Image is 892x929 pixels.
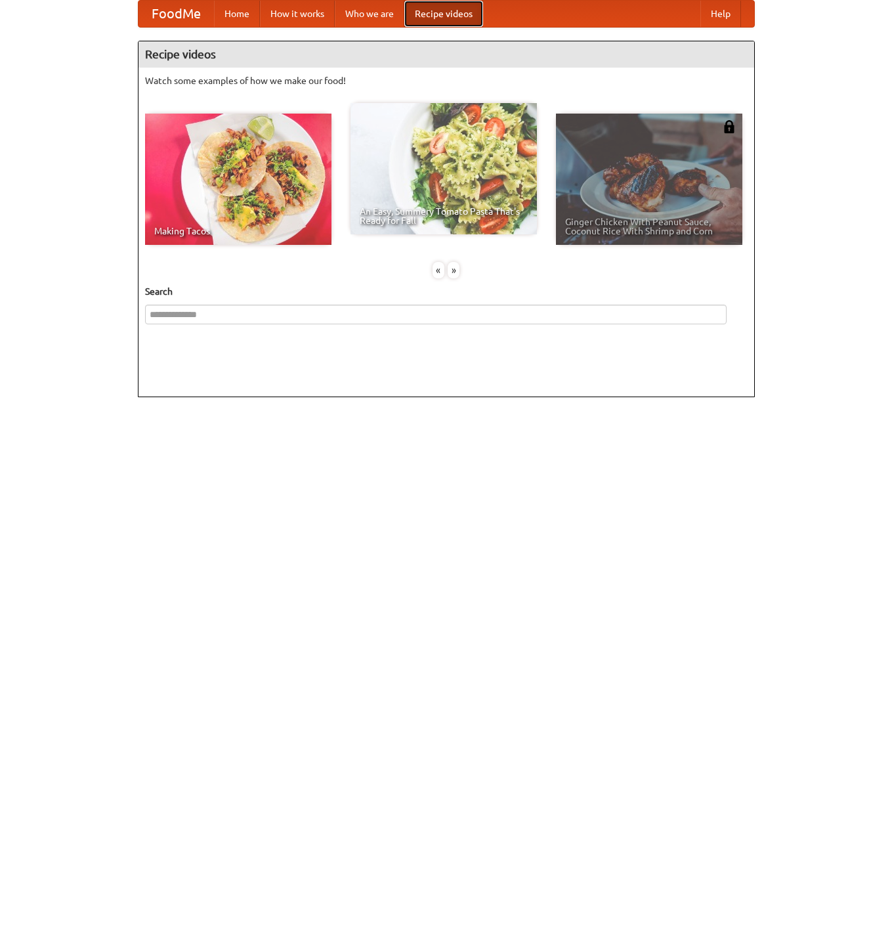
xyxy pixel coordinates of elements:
h4: Recipe videos [138,41,754,68]
img: 483408.png [723,120,736,133]
a: Help [700,1,741,27]
a: Making Tacos [145,114,331,245]
a: How it works [260,1,335,27]
a: FoodMe [138,1,214,27]
p: Watch some examples of how we make our food! [145,74,748,87]
a: An Easy, Summery Tomato Pasta That's Ready for Fall [350,103,537,234]
a: Home [214,1,260,27]
span: Making Tacos [154,227,322,236]
div: « [433,262,444,278]
a: Who we are [335,1,404,27]
div: » [448,262,459,278]
a: Recipe videos [404,1,483,27]
span: An Easy, Summery Tomato Pasta That's Ready for Fall [360,207,528,225]
h5: Search [145,285,748,298]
